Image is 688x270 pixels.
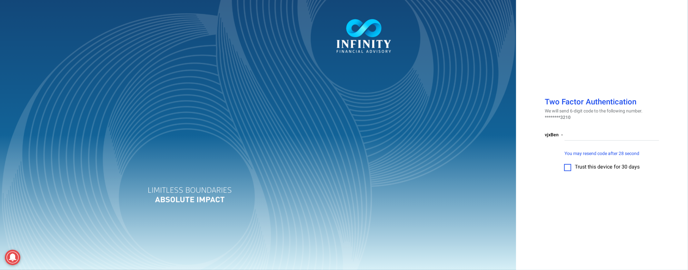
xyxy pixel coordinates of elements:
[545,98,659,108] h1: Two Factor Authentication
[575,163,640,171] span: Trust this device for 30 days
[564,150,639,157] span: You may resend code after 28 second
[545,131,559,138] span: vjxBen
[561,131,563,138] span: -
[545,108,643,114] span: We will send 6-digit code to the following number.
